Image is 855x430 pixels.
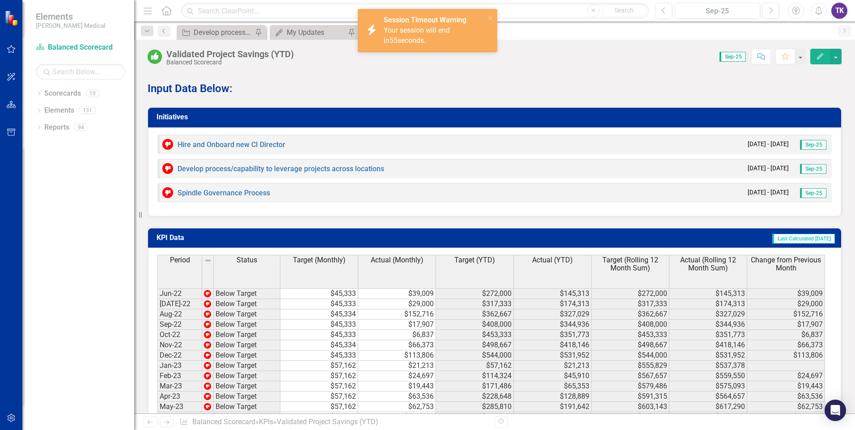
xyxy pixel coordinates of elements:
[669,392,747,402] td: $564,657
[800,140,826,150] span: Sep-25
[436,371,514,381] td: $114,324
[44,89,81,99] a: Scorecards
[157,350,202,361] td: Dec-22
[280,288,358,299] td: $45,333
[36,11,105,22] span: Elements
[272,27,346,38] a: My Updates
[384,16,466,24] strong: Session Timeout Warning
[214,350,280,361] td: Below Target
[204,352,211,359] img: w+6onZ6yCFk7QAAAABJRU5ErkJggg==
[204,403,211,410] img: w+6onZ6yCFk7QAAAABJRU5ErkJggg==
[358,340,436,350] td: $66,373
[280,392,358,402] td: $57,162
[358,299,436,309] td: $29,000
[148,82,233,95] strong: Input Data Below:
[204,311,211,318] img: w+6onZ6yCFk7QAAAABJRU5ErkJggg==
[358,392,436,402] td: $63,536
[747,299,825,309] td: $29,000
[514,330,592,340] td: $351,773
[214,381,280,392] td: Below Target
[747,350,825,361] td: $113,806
[669,340,747,350] td: $418,146
[669,330,747,340] td: $351,773
[669,361,747,371] td: $537,378
[747,320,825,330] td: $17,907
[358,412,436,422] td: $107,026
[157,371,202,381] td: Feb-23
[592,320,669,330] td: $408,000
[280,371,358,381] td: $57,162
[181,3,649,19] input: Search ClearPoint...
[358,309,436,320] td: $152,716
[436,361,514,371] td: $57,162
[389,36,398,45] span: 55
[436,288,514,299] td: $272,000
[157,299,202,309] td: [DATE]-22
[748,164,789,173] small: [DATE] - [DATE]
[44,105,74,116] a: Elements
[204,321,211,328] img: w+6onZ6yCFk7QAAAABJRU5ErkJggg==
[514,412,592,422] td: $298,668
[514,350,592,361] td: $531,952
[178,164,384,173] a: Develop process/capability to leverage projects across locations
[204,372,211,379] img: w+6onZ6yCFk7QAAAABJRU5ErkJggg==
[436,402,514,412] td: $285,810
[748,140,789,148] small: [DATE] - [DATE]
[436,350,514,361] td: $544,000
[514,402,592,412] td: $191,642
[157,340,202,350] td: Nov-22
[436,320,514,330] td: $408,000
[514,299,592,309] td: $174,313
[720,52,746,62] span: Sep-25
[214,361,280,371] td: Below Target
[514,340,592,350] td: $418,146
[287,27,346,38] div: My Updates
[280,309,358,320] td: $45,334
[280,340,358,350] td: $45,334
[293,256,346,264] span: Target (Monthly)
[204,300,211,308] img: w+6onZ6yCFk7QAAAABJRU5ErkJggg==
[192,417,255,426] a: Balanced Scorecard
[204,393,211,400] img: w+6onZ6yCFk7QAAAABJRU5ErkJggg==
[747,402,825,412] td: $62,753
[436,392,514,402] td: $228,648
[678,6,757,17] div: Sep-25
[162,187,173,198] img: Below Target
[204,341,211,349] img: w+6onZ6yCFk7QAAAABJRU5ErkJggg==
[592,361,669,371] td: $555,829
[36,64,125,80] input: Search Below...
[280,299,358,309] td: $45,333
[204,362,211,369] img: w+6onZ6yCFk7QAAAABJRU5ErkJggg==
[214,288,280,299] td: Below Target
[214,320,280,330] td: Below Target
[157,381,202,392] td: Mar-23
[592,381,669,392] td: $579,486
[178,189,270,197] a: Spindle Governance Process
[166,59,294,66] div: Balanced Scorecard
[747,330,825,340] td: $6,837
[74,123,88,131] div: 94
[204,257,212,264] img: 8DAGhfEEPCf229AAAAAElFTkSuQmCC
[157,320,202,330] td: Sep-22
[669,350,747,361] td: $531,952
[514,371,592,381] td: $45,910
[749,256,823,272] span: Change from Previous Month
[214,392,280,402] td: Below Target
[157,392,202,402] td: Apr-23
[358,381,436,392] td: $19,443
[669,299,747,309] td: $174,313
[214,340,280,350] td: Below Target
[592,371,669,381] td: $567,657
[280,330,358,340] td: $45,333
[592,392,669,402] td: $591,315
[280,350,358,361] td: $45,333
[157,288,202,299] td: Jun-22
[825,400,846,421] div: Open Intercom Messenger
[675,3,760,19] button: Sep-25
[747,371,825,381] td: $24,697
[831,3,847,19] button: TK
[162,139,173,150] img: Below Target
[204,290,211,297] img: w+6onZ6yCFk7QAAAABJRU5ErkJggg==
[358,361,436,371] td: $21,213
